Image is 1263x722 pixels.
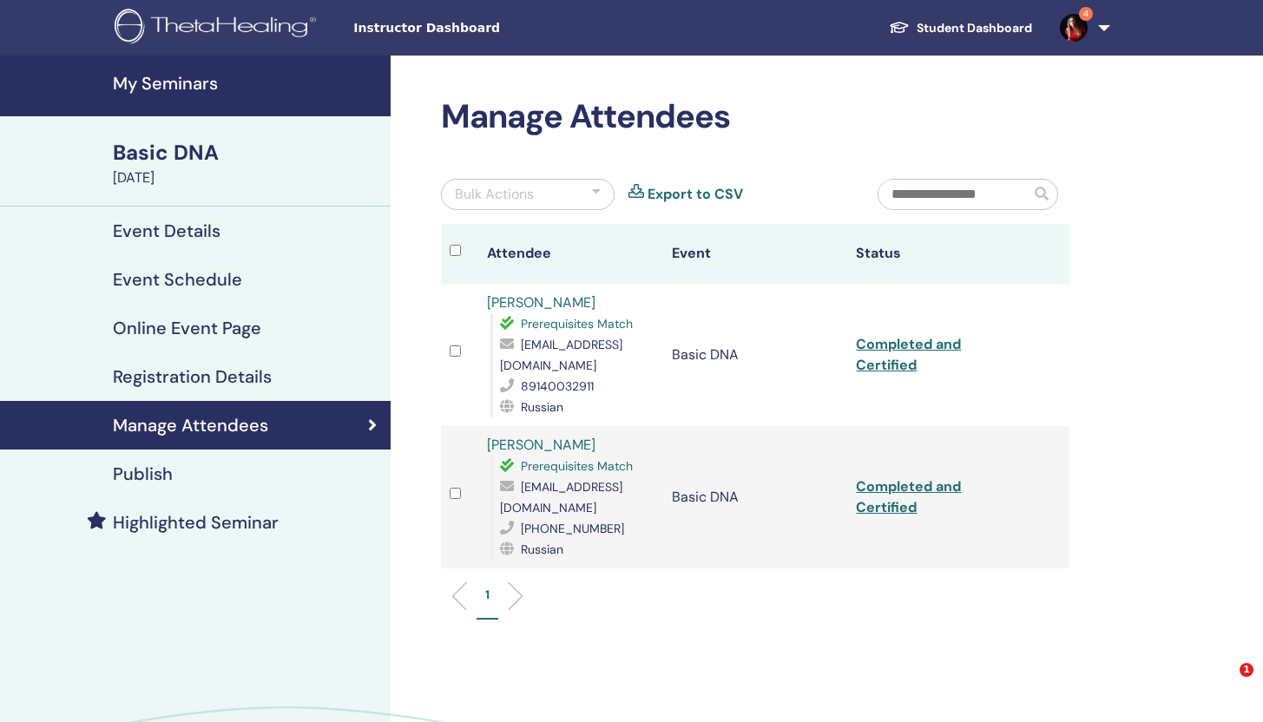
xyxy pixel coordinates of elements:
span: Russian [521,399,563,415]
h4: Publish [113,463,173,484]
h4: Event Details [113,220,220,241]
img: default.jpg [1060,14,1088,42]
a: Export to CSV [648,184,743,205]
h4: My Seminars [113,73,380,94]
td: Basic DNA [663,426,848,568]
img: logo.png [115,9,322,48]
a: [PERSON_NAME] [487,436,595,454]
th: Status [847,224,1032,284]
iframe: Intercom live chat [1204,663,1246,705]
a: Student Dashboard [875,12,1046,44]
span: [EMAIL_ADDRESS][DOMAIN_NAME] [500,479,622,515]
h4: Online Event Page [113,318,261,338]
span: [PHONE_NUMBER] [521,521,624,536]
span: 4 [1079,7,1093,21]
h2: Manage Attendees [441,97,1069,137]
a: Completed and Certified [856,335,961,374]
span: 1 [1240,663,1253,677]
span: Prerequisites Match [521,458,633,474]
a: Completed and Certified [856,477,961,516]
th: Attendee [478,224,663,284]
h4: Event Schedule [113,269,242,290]
div: Basic DNA [113,138,380,167]
h4: Registration Details [113,366,272,387]
p: 1 [485,586,490,604]
th: Event [663,224,848,284]
span: Instructor Dashboard [353,19,614,37]
span: [EMAIL_ADDRESS][DOMAIN_NAME] [500,337,622,373]
div: [DATE] [113,167,380,188]
div: Bulk Actions [455,184,534,205]
span: Russian [521,541,563,557]
span: Prerequisites Match [521,316,633,331]
img: graduation-cap-white.svg [889,20,910,35]
h4: Highlighted Seminar [113,512,279,533]
span: 89140032911 [521,378,594,394]
a: [PERSON_NAME] [487,293,595,312]
td: Basic DNA [663,284,848,426]
h4: Manage Attendees [113,415,268,436]
a: Basic DNA[DATE] [102,138,391,188]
